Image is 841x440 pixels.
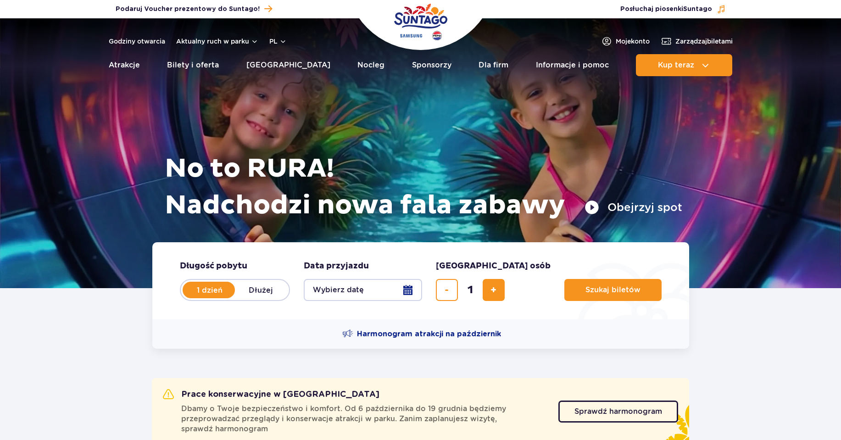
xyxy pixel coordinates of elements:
[459,279,481,301] input: liczba biletów
[636,54,732,76] button: Kup teraz
[176,38,258,45] button: Aktualny ruch w parku
[246,54,330,76] a: [GEOGRAPHIC_DATA]
[235,280,287,300] label: Dłużej
[304,261,369,272] span: Data przyjazdu
[412,54,451,76] a: Sponsorzy
[436,279,458,301] button: usuń bilet
[109,37,165,46] a: Godziny otwarcia
[683,6,712,12] span: Suntago
[116,3,272,15] a: Podaruj Voucher prezentowy do Suntago!
[269,37,287,46] button: pl
[658,61,694,69] span: Kup teraz
[436,261,551,272] span: [GEOGRAPHIC_DATA] osób
[536,54,609,76] a: Informacje i pomoc
[620,5,726,14] button: Posłuchaj piosenkiSuntago
[342,329,501,340] a: Harmonogram atrakcji na październik
[585,286,640,294] span: Szukaj biletów
[163,389,379,400] h2: Prace konserwacyjne w [GEOGRAPHIC_DATA]
[167,54,219,76] a: Bilety i oferta
[304,279,422,301] button: Wybierz datę
[181,404,547,434] span: Dbamy o Twoje bezpieczeństwo i komfort. Od 6 października do 19 grudnia będziemy przeprowadzać pr...
[675,37,733,46] span: Zarządzaj biletami
[357,329,501,339] span: Harmonogram atrakcji na październik
[184,280,236,300] label: 1 dzień
[152,242,689,319] form: Planowanie wizyty w Park of Poland
[564,279,662,301] button: Szukaj biletów
[357,54,384,76] a: Nocleg
[116,5,260,14] span: Podaruj Voucher prezentowy do Suntago!
[483,279,505,301] button: dodaj bilet
[620,5,712,14] span: Posłuchaj piosenki
[616,37,650,46] span: Moje konto
[558,401,678,423] a: Sprawdź harmonogram
[479,54,508,76] a: Dla firm
[601,36,650,47] a: Mojekonto
[165,150,682,224] h1: No to RURA! Nadchodzi nowa fala zabawy
[574,408,662,415] span: Sprawdź harmonogram
[180,261,247,272] span: Długość pobytu
[109,54,140,76] a: Atrakcje
[585,200,682,215] button: Obejrzyj spot
[661,36,733,47] a: Zarządzajbiletami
